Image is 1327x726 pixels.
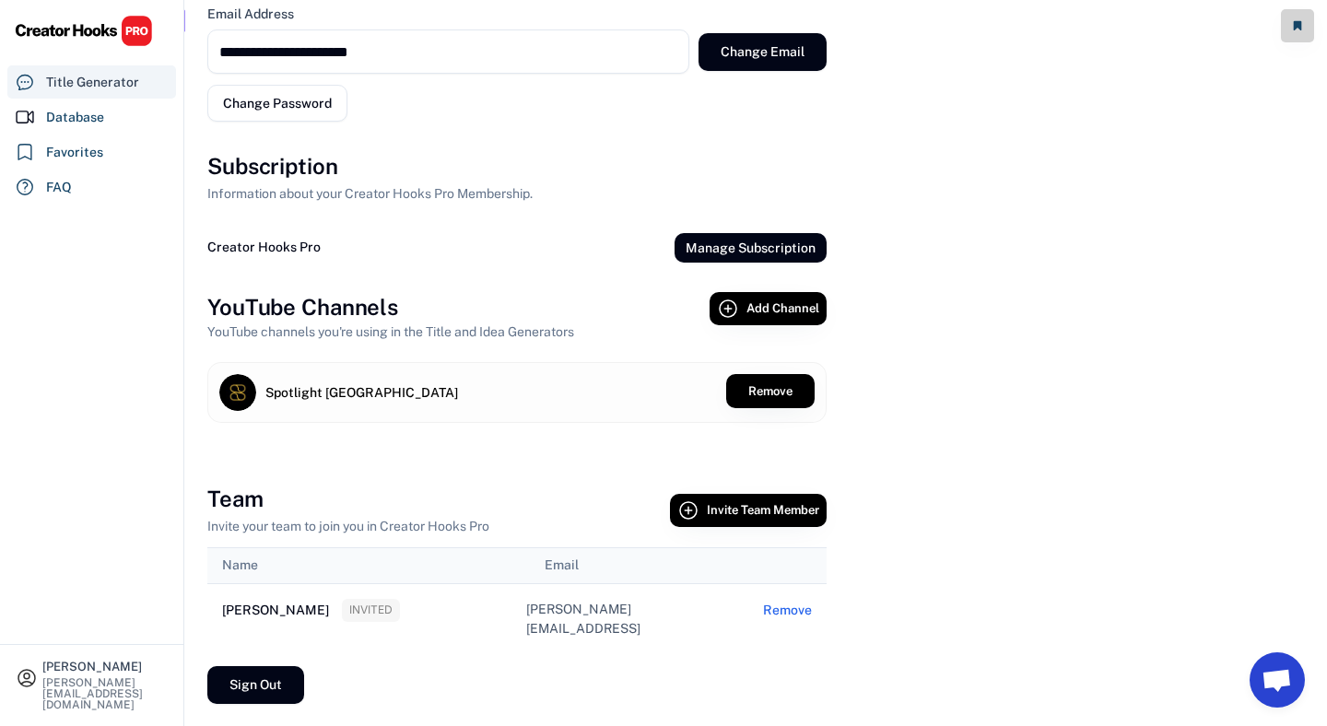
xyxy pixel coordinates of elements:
button: Add Channel [710,292,827,325]
span: Invite Team Member [707,504,819,516]
div: YouTube channels you're using in the Title and Idea Generators [207,322,574,342]
img: channels4_profile.jpg [219,374,256,411]
div: FAQ [46,178,72,197]
button: Change Password [207,85,347,122]
button: Sign Out [207,666,304,704]
div: Database [46,108,104,127]
div: [PERSON_NAME][EMAIL_ADDRESS][DOMAIN_NAME] [526,600,723,658]
div: Title Generator [46,73,139,92]
div: Email Address [207,6,294,22]
h3: Subscription [207,151,338,182]
button: Invite Team Member [670,494,827,527]
a: Open chat [1250,652,1305,708]
div: [PERSON_NAME] [42,661,168,673]
div: Information about your Creator Hooks Pro Membership. [207,184,533,204]
span: Add Channel [746,302,819,314]
div: Remove [738,601,812,620]
div: [PERSON_NAME] [222,603,329,619]
div: Email [545,556,723,575]
div: Favorites [46,143,103,162]
img: CHPRO%20Logo.svg [15,15,153,47]
button: Remove [726,374,815,408]
button: Change Email [699,33,827,71]
div: [PERSON_NAME][EMAIL_ADDRESS][DOMAIN_NAME] [42,677,168,710]
div: Invite your team to join you in Creator Hooks Pro [207,517,489,536]
div: Creator Hooks Pro [207,238,321,257]
h3: Team [207,484,264,515]
button: Manage Subscription [675,233,827,263]
h3: YouTube Channels [207,292,398,323]
div: Name [222,556,258,575]
div: INVITED [349,603,393,618]
div: Spotlight [GEOGRAPHIC_DATA] [265,383,458,403]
